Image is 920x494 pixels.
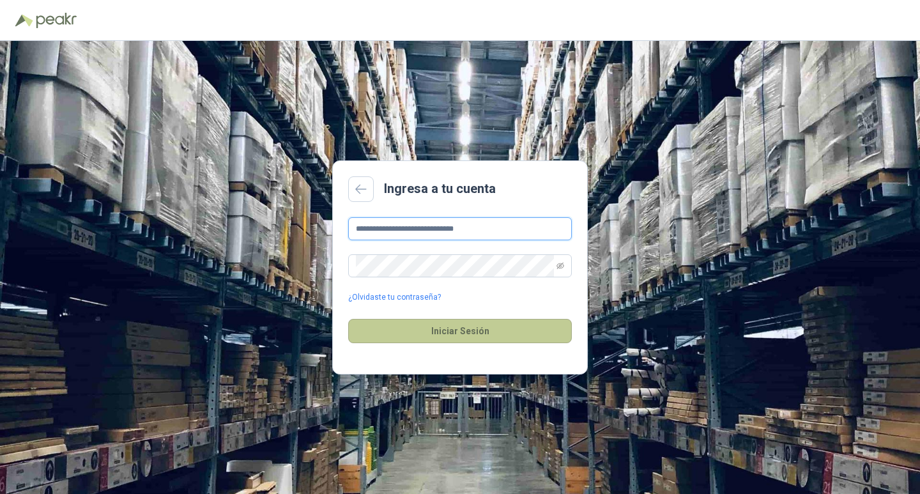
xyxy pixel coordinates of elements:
img: Peakr [36,13,77,28]
h2: Ingresa a tu cuenta [384,179,496,199]
span: eye-invisible [556,262,564,270]
a: ¿Olvidaste tu contraseña? [348,291,441,304]
img: Logo [15,14,33,27]
button: Iniciar Sesión [348,319,572,343]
